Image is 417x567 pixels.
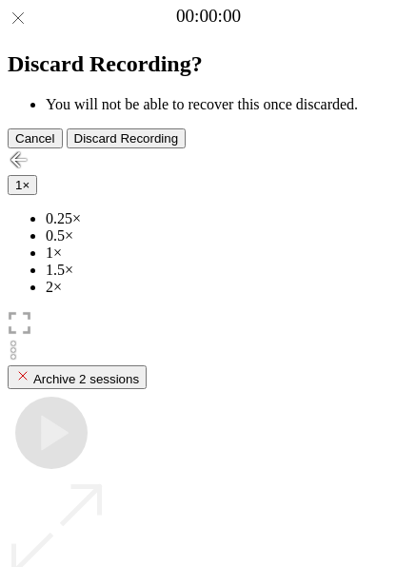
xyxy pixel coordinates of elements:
h2: Discard Recording? [8,51,409,77]
li: 1× [46,244,409,262]
button: Archive 2 sessions [8,365,147,389]
li: 1.5× [46,262,409,279]
a: 00:00:00 [176,6,241,27]
li: You will not be able to recover this once discarded. [46,96,409,113]
li: 0.5× [46,227,409,244]
button: Discard Recording [67,128,187,148]
li: 0.25× [46,210,409,227]
button: 1× [8,175,37,195]
span: 1 [15,178,22,192]
li: 2× [46,279,409,296]
button: Cancel [8,128,63,148]
div: Archive 2 sessions [15,368,139,386]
